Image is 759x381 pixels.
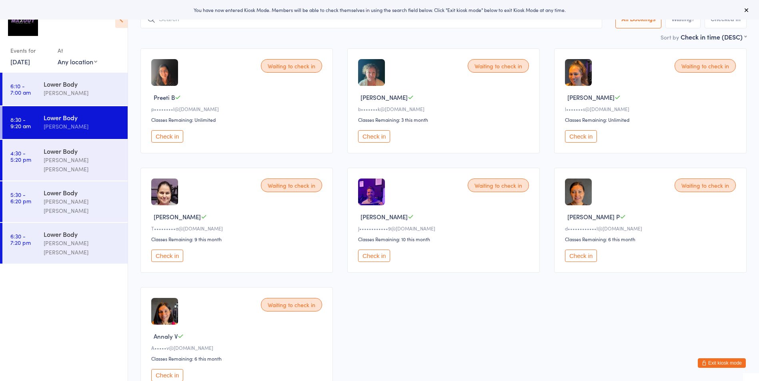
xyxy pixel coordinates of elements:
[565,59,592,86] img: image1746551353.png
[358,116,531,123] div: Classes Remaining: 3 this month
[151,225,324,232] div: T•••••••••a@[DOMAIN_NAME]
[565,130,597,143] button: Check in
[44,113,121,122] div: Lower Body
[360,93,408,101] span: [PERSON_NAME]
[2,140,128,181] a: 4:30 -5:20 pmLower Body[PERSON_NAME] [PERSON_NAME]
[44,197,121,215] div: [PERSON_NAME] [PERSON_NAME]
[358,105,531,112] div: b•••••••k@[DOMAIN_NAME]
[13,6,746,13] div: You have now entered Kiosk Mode. Members will be able to check themselves in using the search fie...
[261,59,322,73] div: Waiting to check in
[44,155,121,174] div: [PERSON_NAME] [PERSON_NAME]
[681,32,747,41] div: Check in time (DESC)
[10,233,31,246] time: 6:30 - 7:20 pm
[8,6,38,36] img: Maxout Personal Training LLC
[151,236,324,242] div: Classes Remaining: 9 this month
[44,88,121,97] div: [PERSON_NAME]
[58,57,97,66] div: Any location
[565,250,597,262] button: Check in
[151,344,324,351] div: A•••••v@[DOMAIN_NAME]
[675,59,736,73] div: Waiting to check in
[2,181,128,222] a: 5:30 -6:20 pmLower Body[PERSON_NAME] [PERSON_NAME]
[154,93,175,101] span: Preeti B
[151,179,178,205] img: image1711313062.png
[151,116,324,123] div: Classes Remaining: Unlimited
[261,179,322,192] div: Waiting to check in
[151,59,178,86] img: image1663374827.png
[44,188,121,197] div: Lower Body
[567,212,620,221] span: [PERSON_NAME] P
[565,236,738,242] div: Classes Remaining: 6 this month
[58,44,97,57] div: At
[358,130,390,143] button: Check in
[154,332,178,340] span: Annaly V
[565,105,738,112] div: l•••••••s@[DOMAIN_NAME]
[151,105,324,112] div: p••••••••l@[DOMAIN_NAME]
[565,179,592,205] img: image1756581747.png
[44,122,121,131] div: [PERSON_NAME]
[44,230,121,238] div: Lower Body
[10,57,30,66] a: [DATE]
[358,250,390,262] button: Check in
[358,236,531,242] div: Classes Remaining: 10 this month
[698,358,746,368] button: Exit kiosk mode
[358,59,385,86] img: image1669150125.png
[10,150,31,163] time: 4:30 - 5:20 pm
[44,147,121,155] div: Lower Body
[468,59,529,73] div: Waiting to check in
[661,33,679,41] label: Sort by
[10,44,50,57] div: Events for
[2,73,128,105] a: 6:10 -7:00 amLower Body[PERSON_NAME]
[2,106,128,139] a: 8:30 -9:20 amLower Body[PERSON_NAME]
[675,179,736,192] div: Waiting to check in
[567,93,615,101] span: [PERSON_NAME]
[565,225,738,232] div: d••••••••••••l@[DOMAIN_NAME]
[468,179,529,192] div: Waiting to check in
[2,223,128,264] a: 6:30 -7:20 pmLower Body[PERSON_NAME] [PERSON_NAME]
[151,298,178,325] img: image1756155381.png
[10,116,31,129] time: 8:30 - 9:20 am
[358,225,531,232] div: J••••••••••••9@[DOMAIN_NAME]
[44,238,121,257] div: [PERSON_NAME] [PERSON_NAME]
[358,179,385,205] img: image1663986226.png
[151,130,183,143] button: Check in
[360,212,408,221] span: [PERSON_NAME]
[261,298,322,312] div: Waiting to check in
[151,355,324,362] div: Classes Remaining: 6 this month
[44,79,121,88] div: Lower Body
[10,191,31,204] time: 5:30 - 6:20 pm
[565,116,738,123] div: Classes Remaining: Unlimited
[10,83,31,95] time: 6:10 - 7:00 am
[154,212,201,221] span: [PERSON_NAME]
[151,250,183,262] button: Check in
